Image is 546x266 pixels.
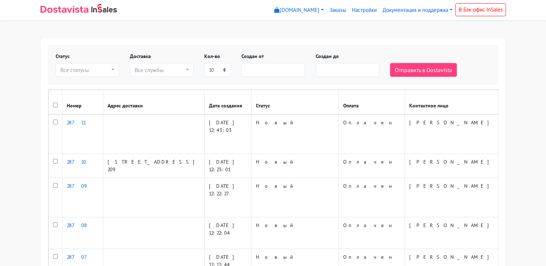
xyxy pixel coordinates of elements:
button: Все службы [130,63,193,77]
a: 28707 [67,254,93,260]
label: Создан от [241,53,264,60]
td: [PERSON_NAME] [405,154,499,178]
td: Оплачен [338,154,405,178]
td: [PERSON_NAME] [405,114,499,154]
div: Все статусы [60,66,110,74]
td: Новый [251,217,338,249]
label: Создан до [316,53,339,60]
th: Номер [62,90,103,115]
td: [DATE] 12:22:04 [204,217,251,249]
td: [DATE] 12:43:03 [204,114,251,154]
a: 28708 [67,222,87,229]
button: Все статусы [56,63,119,77]
td: Новый [251,114,338,154]
div: Все службы [135,66,184,74]
label: Статус [56,53,70,60]
label: Кол-во [204,53,220,60]
td: [PERSON_NAME] [405,178,499,217]
th: Статус [251,90,338,115]
a: 28710 [67,159,86,165]
a: 28711 [67,119,86,126]
img: InSales [91,4,117,13]
td: Новый [251,178,338,217]
td: [DATE] 12:22:27 [204,178,251,217]
th: Дата создания [204,90,251,115]
td: [STREET_ADDRESS] 209 [103,154,204,178]
a: Документация и поддержка [380,3,455,17]
img: Dostavista - срочная курьерская служба доставки [40,6,88,13]
a: 28709 [67,183,87,189]
th: Контактное лицо [405,90,499,115]
button: Отправить в Dostavista [390,63,457,77]
td: Новый [251,154,338,178]
td: Оплачен [338,217,405,249]
a: Заказы [327,3,349,17]
a: В Бэк-офис InSales [455,3,506,16]
label: Доставка [130,53,151,60]
td: Оплачен [338,114,405,154]
th: Оплата [338,90,405,115]
th: Адрес доставки [103,90,204,115]
td: [PERSON_NAME] [405,217,499,249]
td: Оплачен [338,178,405,217]
a: [DOMAIN_NAME] [271,3,327,17]
td: [DATE] 12:23:01 [204,154,251,178]
a: Настройки [349,3,380,17]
